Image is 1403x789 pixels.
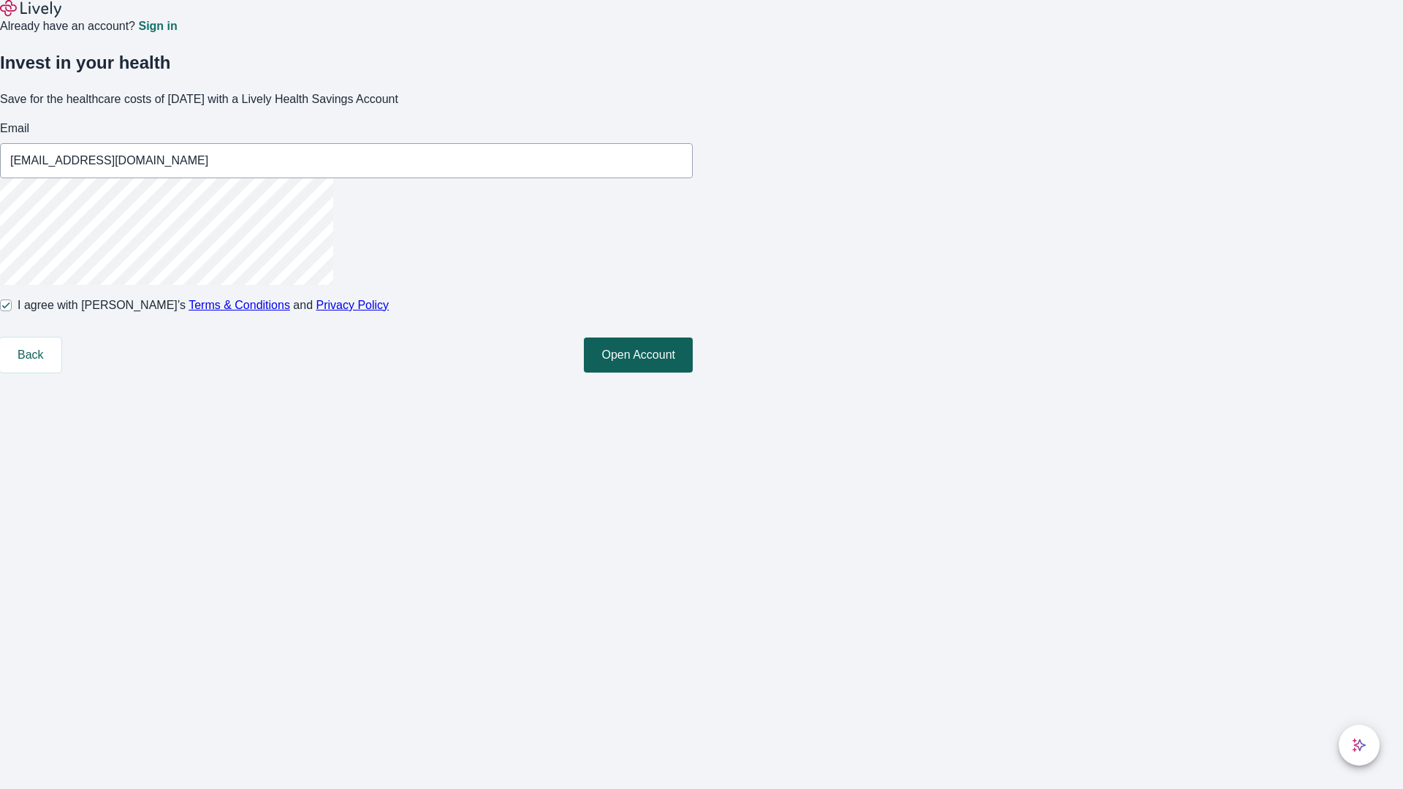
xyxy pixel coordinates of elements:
span: I agree with [PERSON_NAME]’s and [18,297,389,314]
button: chat [1339,725,1380,766]
a: Terms & Conditions [189,299,290,311]
button: Open Account [584,338,693,373]
a: Privacy Policy [316,299,389,311]
a: Sign in [138,20,177,32]
svg: Lively AI Assistant [1352,738,1366,752]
